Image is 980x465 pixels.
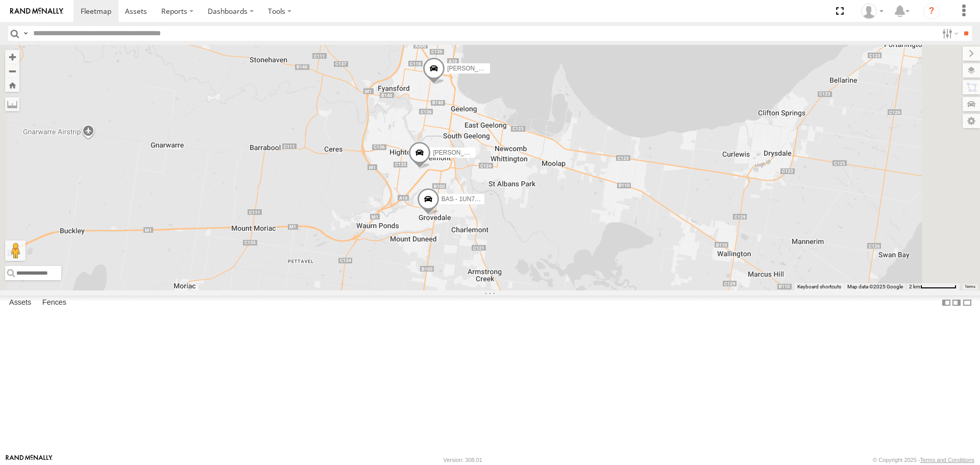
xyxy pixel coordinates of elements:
label: Search Filter Options [938,26,960,41]
label: Measure [5,97,19,111]
button: Drag Pegman onto the map to open Street View [5,240,26,261]
a: Terms (opens in new tab) [965,284,975,288]
label: Assets [4,296,36,310]
span: [PERSON_NAME] [433,150,483,157]
span: [PERSON_NAME] [447,65,498,72]
a: Terms and Conditions [920,457,974,463]
span: BAS - 1UN7FC [442,196,483,203]
button: Zoom Home [5,78,19,92]
a: Visit our Website [6,455,53,465]
span: Map data ©2025 Google [847,284,903,289]
img: rand-logo.svg [10,8,63,15]
button: Keyboard shortcuts [797,283,841,290]
label: Map Settings [963,114,980,128]
label: Fences [37,296,71,310]
button: Map Scale: 2 km per 67 pixels [906,283,960,290]
div: © Copyright 2025 - [873,457,974,463]
div: Version: 308.01 [444,457,482,463]
label: Dock Summary Table to the Right [951,296,962,310]
div: Dale Hood [857,4,887,19]
span: 2 km [909,284,920,289]
label: Search Query [21,26,30,41]
label: Dock Summary Table to the Left [941,296,951,310]
i: ? [923,3,940,19]
button: Zoom in [5,50,19,64]
button: Zoom out [5,64,19,78]
label: Hide Summary Table [962,296,972,310]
